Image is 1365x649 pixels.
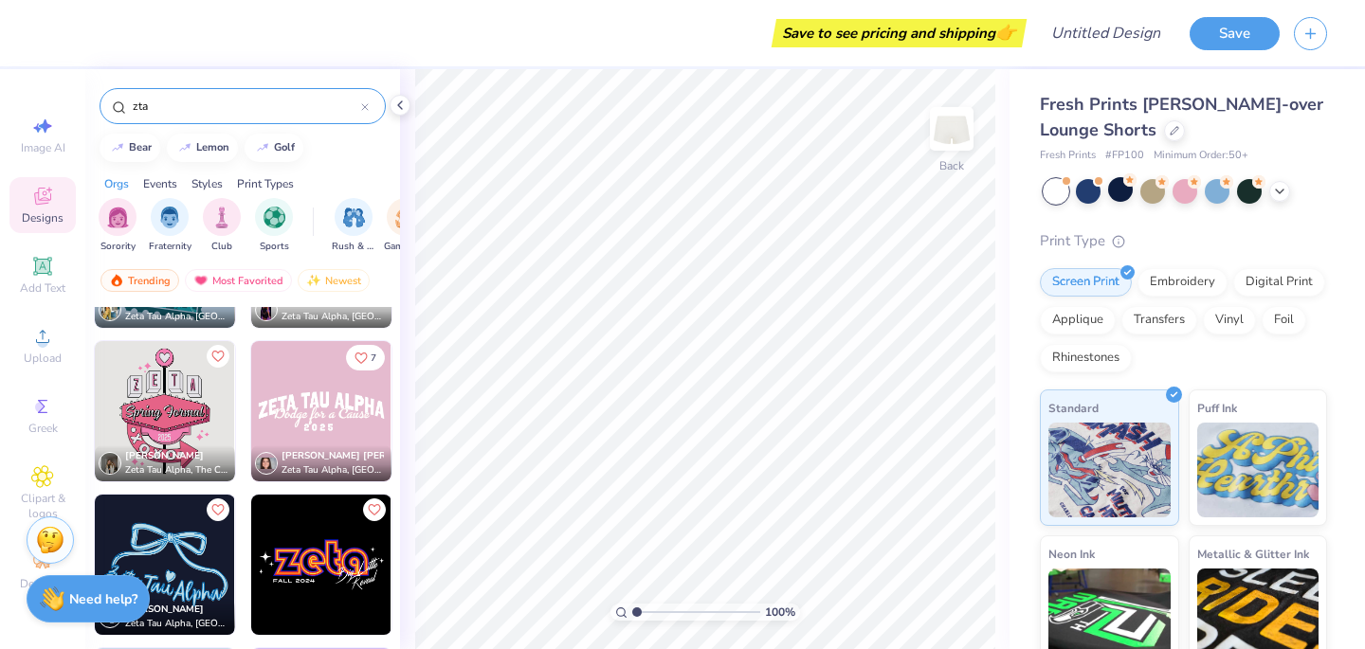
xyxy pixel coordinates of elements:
[255,452,278,475] img: Avatar
[207,498,229,521] button: Like
[1040,148,1096,164] span: Fresh Prints
[69,590,137,608] strong: Need help?
[391,341,531,481] img: 16a19108-9bf0-4f54-b629-e16697c4ba56
[260,240,289,254] span: Sports
[95,341,235,481] img: 1303149b-52f1-459a-b00d-a5fecaee2b66
[99,452,121,475] img: Avatar
[1197,398,1237,418] span: Puff Ink
[143,175,177,192] div: Events
[203,198,241,254] div: filter for Club
[255,142,270,153] img: trend_line.gif
[765,604,795,621] span: 100 %
[1048,423,1171,517] img: Standard
[255,198,293,254] button: filter button
[125,463,227,478] span: Zeta Tau Alpha, The College of [US_STATE]
[129,142,152,153] div: bear
[1105,148,1144,164] span: # FP100
[1048,544,1095,564] span: Neon Ink
[1040,230,1327,252] div: Print Type
[1040,344,1132,372] div: Rhinestones
[125,617,227,631] span: Zeta Tau Alpha, [GEOGRAPHIC_DATA]
[20,280,65,296] span: Add Text
[251,495,391,635] img: 4518e73c-35a3-4737-86f6-c11c3fd2a917
[264,207,285,228] img: Sports Image
[211,240,232,254] span: Club
[395,207,417,228] img: Game Day Image
[185,269,292,292] div: Most Favorited
[391,495,531,635] img: 1393413f-2850-4aed-a658-31102889e951
[274,142,295,153] div: golf
[149,240,191,254] span: Fraternity
[99,198,136,254] div: filter for Sorority
[167,134,238,162] button: lemon
[100,134,160,162] button: bear
[306,274,321,287] img: Newest.gif
[251,341,391,481] img: 9488889a-d3f0-4b23-9732-4b577983a882
[110,142,125,153] img: trend_line.gif
[1036,14,1175,52] input: Untitled Design
[384,198,428,254] div: filter for Game Day
[104,175,129,192] div: Orgs
[371,353,376,363] span: 7
[282,463,384,478] span: Zeta Tau Alpha, [GEOGRAPHIC_DATA]
[207,345,229,368] button: Like
[21,140,65,155] span: Image AI
[211,207,232,228] img: Club Image
[384,198,428,254] button: filter button
[1233,268,1325,297] div: Digital Print
[1048,398,1099,418] span: Standard
[193,274,209,287] img: most_fav.gif
[9,491,76,521] span: Clipart & logos
[255,298,278,321] img: Avatar
[28,421,58,436] span: Greek
[298,269,370,292] div: Newest
[1203,306,1256,334] div: Vinyl
[1121,306,1197,334] div: Transfers
[776,19,1022,47] div: Save to see pricing and shipping
[255,198,293,254] div: filter for Sports
[196,142,229,153] div: lemon
[1137,268,1228,297] div: Embroidery
[282,310,384,324] span: Zeta Tau Alpha, [GEOGRAPHIC_DATA][US_STATE]
[95,495,235,635] img: 70c9cec7-cdd9-48f6-ab7d-c2a3475c3591
[149,198,191,254] div: filter for Fraternity
[1040,268,1132,297] div: Screen Print
[1040,93,1323,141] span: Fresh Prints [PERSON_NAME]-over Lounge Shorts
[149,198,191,254] button: filter button
[1197,544,1309,564] span: Metallic & Glitter Ink
[159,207,180,228] img: Fraternity Image
[995,21,1016,44] span: 👉
[1190,17,1280,50] button: Save
[1154,148,1248,164] span: Minimum Order: 50 +
[24,351,62,366] span: Upload
[234,495,374,635] img: 34c41413-455b-4826-895c-428a0bd45abe
[1262,306,1306,334] div: Foil
[1197,423,1319,517] img: Puff Ink
[20,576,65,591] span: Decorate
[384,240,428,254] span: Game Day
[234,341,374,481] img: 6434b869-9098-4c7a-b344-2a4999d7cb93
[933,110,971,148] img: Back
[343,207,365,228] img: Rush & Bid Image
[100,240,136,254] span: Sorority
[363,498,386,521] button: Like
[125,603,204,616] span: [PERSON_NAME]
[282,449,442,462] span: [PERSON_NAME] [PERSON_NAME]
[109,274,124,287] img: trending.gif
[1040,306,1116,334] div: Applique
[177,142,192,153] img: trend_line.gif
[346,345,385,370] button: Like
[131,97,361,116] input: Try "Alpha"
[237,175,294,192] div: Print Types
[332,198,375,254] div: filter for Rush & Bid
[939,157,964,174] div: Back
[332,240,375,254] span: Rush & Bid
[100,269,179,292] div: Trending
[245,134,303,162] button: golf
[107,207,129,228] img: Sorority Image
[203,198,241,254] button: filter button
[125,449,204,462] span: [PERSON_NAME]
[99,298,121,321] img: Avatar
[125,310,227,324] span: Zeta Tau Alpha, [GEOGRAPHIC_DATA][US_STATE]
[99,198,136,254] button: filter button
